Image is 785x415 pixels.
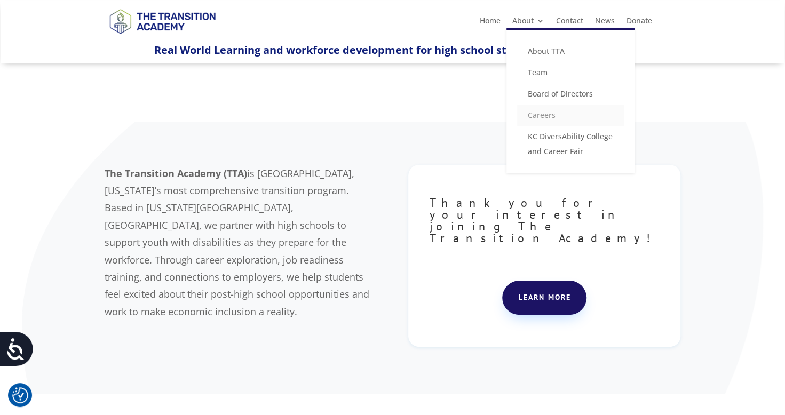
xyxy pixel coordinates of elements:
[12,387,28,403] button: Cookie Settings
[430,195,658,245] span: Thank you for your interest in joining The Transition Academy!
[517,83,624,105] a: Board of Directors
[502,281,586,315] a: Learn more
[105,167,369,318] span: is [GEOGRAPHIC_DATA], [US_STATE]’s most comprehensive transition program. Based in [US_STATE][GEO...
[517,41,624,62] a: About TTA
[105,2,220,40] img: TTA Brand_TTA Primary Logo_Horizontal_Light BG
[105,167,247,180] b: The Transition Academy (TTA)
[105,32,220,42] a: Logo-Noticias
[595,17,615,29] a: News
[480,17,501,29] a: Home
[517,126,624,162] a: KC DiversAbility College and Career Fair
[12,387,28,403] img: Revisit consent button
[517,62,624,83] a: Team
[517,105,624,126] a: Careers
[627,17,652,29] a: Donate
[154,43,631,57] span: Real World Learning and workforce development for high school students with disabilities
[556,17,583,29] a: Contact
[512,17,544,29] a: About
